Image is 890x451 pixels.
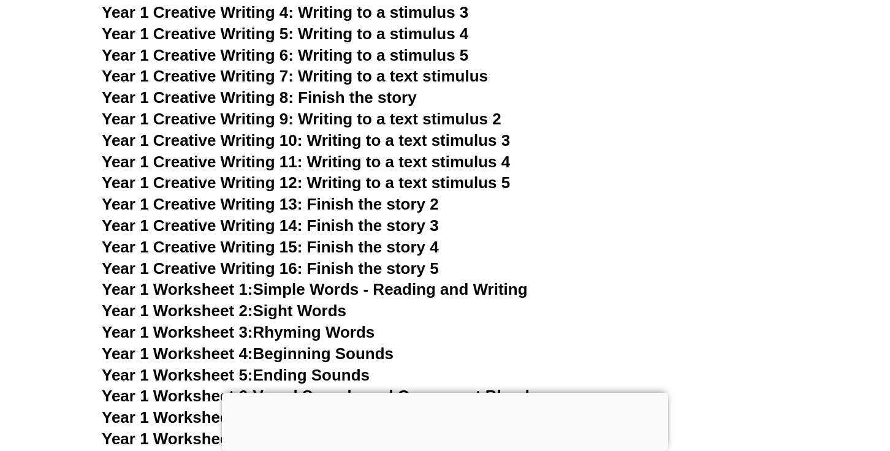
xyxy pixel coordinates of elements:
[102,430,645,448] a: Year 1 Worksheet 8:Using Capital Letters at the Beginning of Sentences
[102,387,253,405] span: Year 1 Worksheet 6:
[102,430,253,448] span: Year 1 Worksheet 8:
[102,323,375,341] a: Year 1 Worksheet 3:Rhyming Words
[680,313,890,451] iframe: Chat Widget
[102,3,468,21] a: Year 1 Creative Writing 4: Writing to a stimulus 3
[102,344,253,363] span: Year 1 Worksheet 4:
[222,393,668,448] iframe: Advertisement
[102,195,439,213] a: Year 1 Creative Writing 13: Finish the story 2
[102,387,538,405] a: Year 1 Worksheet 6:Vowel Sounds and Consonant Blends
[102,366,370,384] a: Year 1 Worksheet 5:Ending Sounds
[102,46,468,64] a: Year 1 Creative Writing 6: Writing to a stimulus 5
[102,25,468,43] a: Year 1 Creative Writing 5: Writing to a stimulus 4
[102,301,346,320] a: Year 1 Worksheet 2:Sight Words
[102,173,510,192] a: Year 1 Creative Writing 12: Writing to a text stimulus 5
[102,131,510,150] a: Year 1 Creative Writing 10: Writing to a text stimulus 3
[102,344,394,363] a: Year 1 Worksheet 4:Beginning Sounds
[102,259,439,278] a: Year 1 Creative Writing 16: Finish the story 5
[102,366,253,384] span: Year 1 Worksheet 5:
[102,67,488,85] a: Year 1 Creative Writing 7: Writing to a text stimulus
[102,408,475,426] a: Year 1 Worksheet 7:Simple Sentences Worksheet
[102,88,417,107] a: Year 1 Creative Writing 8: Finish the story
[102,280,253,298] span: Year 1 Worksheet 1:
[102,153,510,171] a: Year 1 Creative Writing 11: Writing to a text stimulus 4
[102,323,253,341] span: Year 1 Worksheet 3:
[102,216,439,235] a: Year 1 Creative Writing 14: Finish the story 3
[102,238,439,256] a: Year 1 Creative Writing 15: Finish the story 4
[102,301,253,320] span: Year 1 Worksheet 2:
[102,408,253,426] span: Year 1 Worksheet 7:
[102,280,528,298] a: Year 1 Worksheet 1:Simple Words - Reading and Writing
[102,110,501,128] a: Year 1 Creative Writing 9: Writing to a text stimulus 2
